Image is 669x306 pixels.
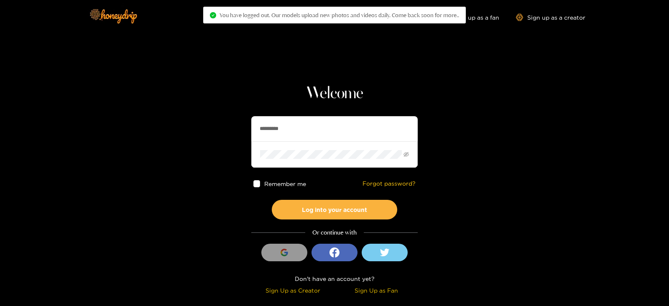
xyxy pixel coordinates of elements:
[251,274,418,283] div: Don't have an account yet?
[220,12,459,18] span: You have logged out. Our models upload new photos and videos daily. Come back soon for more..
[516,14,585,21] a: Sign up as a creator
[272,200,397,219] button: Log into your account
[442,14,499,21] a: Sign up as a fan
[210,12,216,18] span: check-circle
[403,152,409,157] span: eye-invisible
[251,228,418,237] div: Or continue with
[251,84,418,104] h1: Welcome
[265,181,306,187] span: Remember me
[363,180,416,187] a: Forgot password?
[253,286,332,295] div: Sign Up as Creator
[337,286,416,295] div: Sign Up as Fan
